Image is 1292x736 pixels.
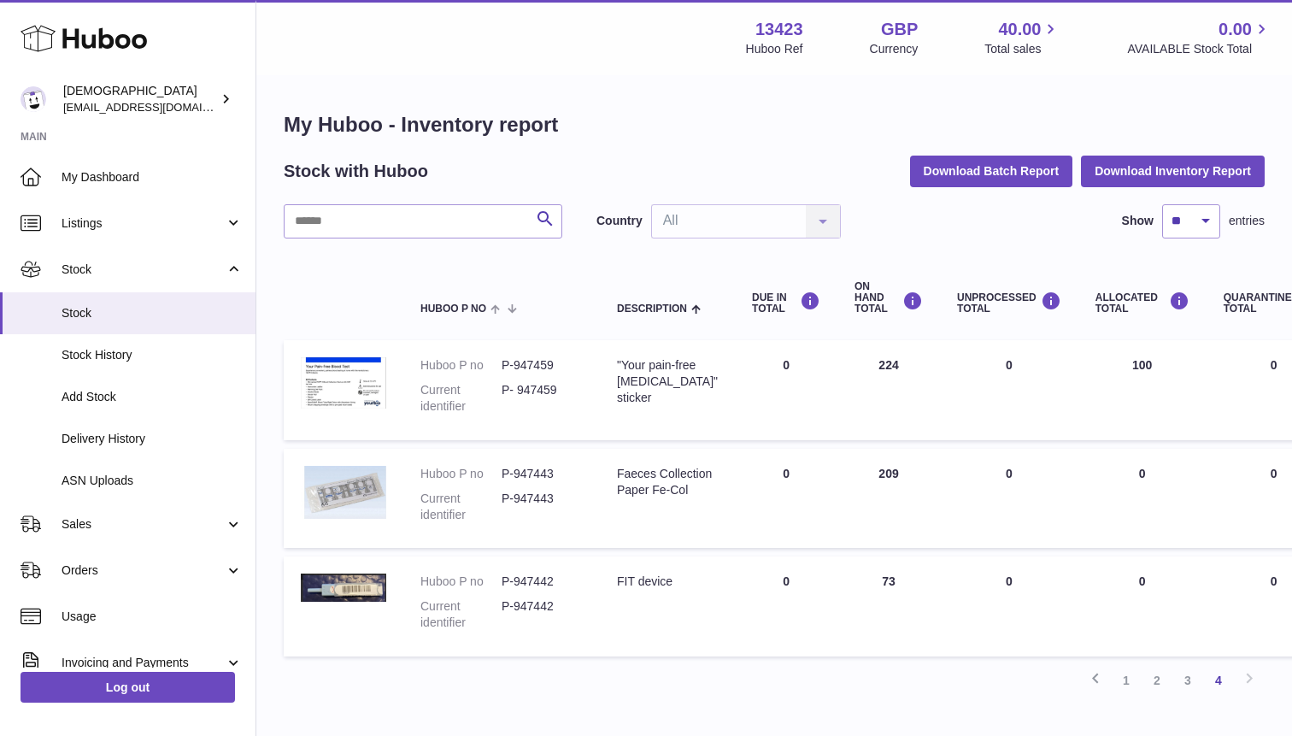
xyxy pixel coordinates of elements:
dd: P-947443 [502,466,583,482]
button: Download Inventory Report [1081,156,1265,186]
span: 0 [1271,574,1277,588]
span: [EMAIL_ADDRESS][DOMAIN_NAME] [63,100,251,114]
dt: Huboo P no [420,574,502,590]
a: Log out [21,672,235,703]
td: 0 [1078,449,1207,549]
a: 0.00 AVAILABLE Stock Total [1127,18,1271,57]
button: Download Batch Report [910,156,1073,186]
td: 0 [735,449,837,549]
span: Huboo P no [420,303,486,315]
td: 73 [837,556,940,657]
td: 209 [837,449,940,549]
dd: P-947442 [502,598,583,631]
div: FIT device [617,574,718,590]
span: Sales [62,516,225,533]
span: Stock [62,262,225,278]
td: 0 [1078,556,1207,657]
img: product image [301,574,386,601]
dd: P-947443 [502,491,583,523]
label: Country [596,213,643,229]
a: 1 [1111,665,1142,696]
td: 0 [940,556,1078,657]
td: 0 [735,556,837,657]
span: 0.00 [1219,18,1252,41]
td: 0 [940,449,1078,549]
span: 40.00 [998,18,1041,41]
div: Huboo Ref [746,41,803,57]
span: 0 [1271,358,1277,372]
span: Listings [62,215,225,232]
strong: GBP [881,18,918,41]
dt: Current identifier [420,598,502,631]
span: Usage [62,609,243,625]
div: DUE IN TOTAL [752,291,820,315]
span: My Dashboard [62,169,243,185]
a: 4 [1203,665,1234,696]
span: entries [1229,213,1265,229]
dt: Huboo P no [420,466,502,482]
span: Delivery History [62,431,243,447]
dt: Current identifier [420,491,502,523]
span: Total sales [984,41,1060,57]
td: 224 [837,340,940,440]
a: 40.00 Total sales [984,18,1060,57]
dd: P-947442 [502,574,583,590]
td: 100 [1078,340,1207,440]
img: olgazyuz@outlook.com [21,86,46,112]
div: "Your pain-free [MEDICAL_DATA]" sticker [617,357,718,406]
dt: Huboo P no [420,357,502,374]
a: 3 [1172,665,1203,696]
div: ON HAND Total [854,281,923,315]
img: product image [301,357,386,409]
dt: Current identifier [420,382,502,415]
h2: Stock with Huboo [284,160,428,183]
div: UNPROCESSED Total [957,291,1061,315]
span: Stock History [62,347,243,363]
img: product image [301,466,386,519]
span: Stock [62,305,243,321]
dd: P- 947459 [502,382,583,415]
h1: My Huboo - Inventory report [284,111,1265,138]
span: AVAILABLE Stock Total [1127,41,1271,57]
span: Add Stock [62,389,243,405]
td: 0 [940,340,1078,440]
span: Invoicing and Payments [62,655,225,671]
div: Currency [870,41,919,57]
dd: P-947459 [502,357,583,374]
span: Description [617,303,687,315]
div: ALLOCATED Total [1095,291,1189,315]
span: ASN Uploads [62,473,243,489]
td: 0 [735,340,837,440]
strong: 13423 [755,18,803,41]
a: 2 [1142,665,1172,696]
div: [DEMOGRAPHIC_DATA] [63,83,217,115]
div: Faeces Collection Paper Fe-Col [617,466,718,498]
span: Orders [62,562,225,579]
span: 0 [1271,467,1277,480]
label: Show [1122,213,1154,229]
